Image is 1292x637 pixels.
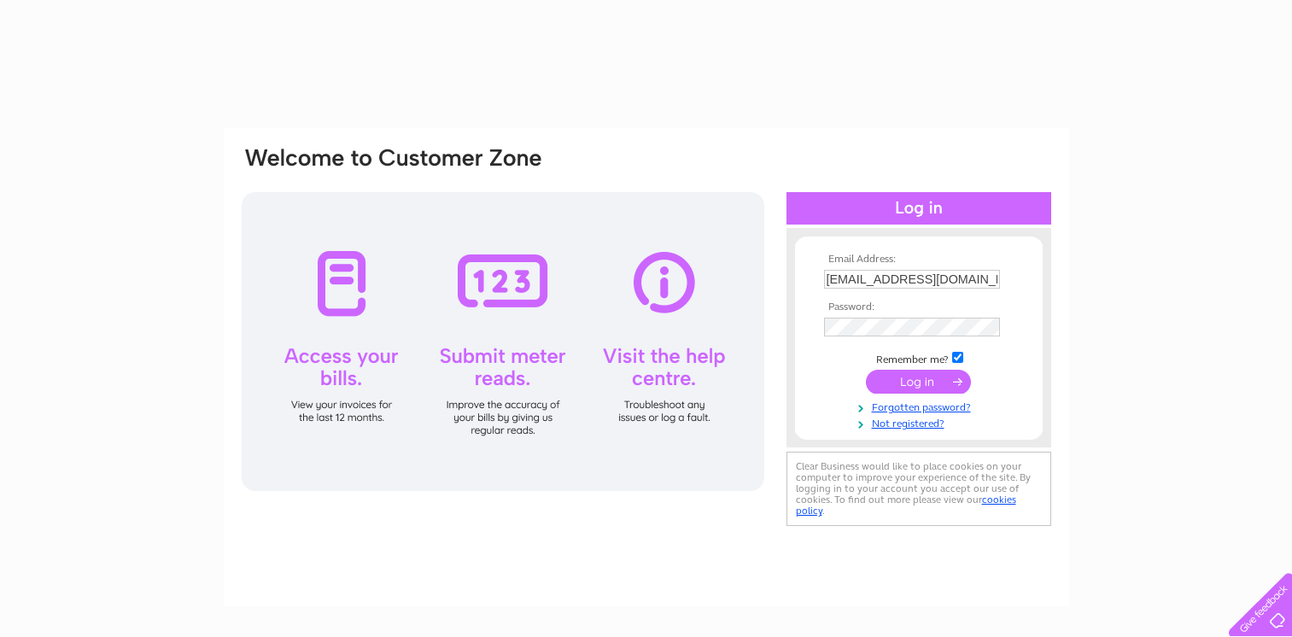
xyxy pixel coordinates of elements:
[786,452,1051,526] div: Clear Business would like to place cookies on your computer to improve your experience of the sit...
[820,301,1018,313] th: Password:
[820,254,1018,266] th: Email Address:
[824,398,1018,414] a: Forgotten password?
[796,494,1016,517] a: cookies policy
[824,414,1018,430] a: Not registered?
[866,370,971,394] input: Submit
[820,349,1018,366] td: Remember me?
